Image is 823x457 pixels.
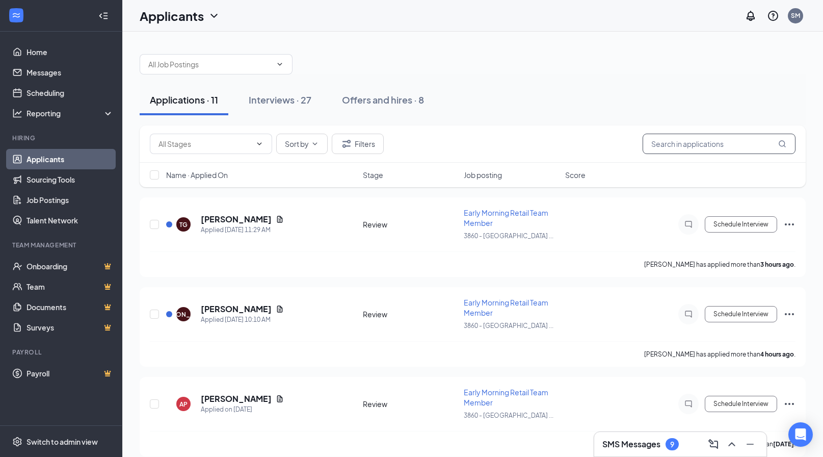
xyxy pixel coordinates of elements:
[783,308,795,320] svg: Ellipses
[26,437,98,447] div: Switch to admin view
[26,149,114,169] a: Applicants
[179,220,188,229] div: TG
[12,134,112,142] div: Hiring
[26,317,114,338] a: SurveysCrown
[363,219,458,230] div: Review
[724,436,740,452] button: ChevronUp
[157,310,210,319] div: [PERSON_NAME]
[682,400,695,408] svg: ChatInactive
[276,134,328,154] button: Sort byChevronDown
[26,42,114,62] a: Home
[249,93,311,106] div: Interviews · 27
[26,256,114,276] a: OnboardingCrown
[26,190,114,210] a: Job Postings
[464,298,548,317] span: Early Morning Retail Team Member
[760,350,794,358] b: 4 hours ago
[201,315,284,325] div: Applied [DATE] 10:10 AM
[363,309,458,319] div: Review
[276,60,284,68] svg: ChevronDown
[644,260,795,269] p: [PERSON_NAME] has applied more than .
[778,140,786,148] svg: MagnifyingGlass
[464,412,553,419] span: 3860 - [GEOGRAPHIC_DATA] ...
[783,398,795,410] svg: Ellipses
[98,11,109,21] svg: Collapse
[285,140,309,147] span: Sort by
[644,350,795,359] p: [PERSON_NAME] has applied more than .
[201,393,272,404] h5: [PERSON_NAME]
[643,134,795,154] input: Search in applications
[179,400,188,409] div: AP
[726,438,738,450] svg: ChevronUp
[276,305,284,313] svg: Document
[276,395,284,403] svg: Document
[363,170,383,180] span: Stage
[682,220,695,229] svg: ChatInactive
[342,93,424,106] div: Offers and hires · 8
[208,10,220,22] svg: ChevronDown
[26,276,114,297] a: TeamCrown
[201,214,272,225] h5: [PERSON_NAME]
[340,138,353,150] svg: Filter
[12,108,22,118] svg: Analysis
[332,134,384,154] button: Filter Filters
[705,306,777,322] button: Schedule Interview
[670,440,674,449] div: 9
[783,218,795,231] svg: Ellipses
[11,10,21,20] svg: WorkstreamLogo
[158,138,251,149] input: All Stages
[760,261,794,268] b: 3 hours ago
[26,83,114,103] a: Scheduling
[201,404,284,415] div: Applied on [DATE]
[276,215,284,223] svg: Document
[705,396,777,412] button: Schedule Interview
[255,140,263,148] svg: ChevronDown
[464,388,548,407] span: Early Morning Retail Team Member
[707,438,720,450] svg: ComposeMessage
[788,422,813,447] div: Open Intercom Messenger
[201,303,272,315] h5: [PERSON_NAME]
[602,439,660,450] h3: SMS Messages
[26,363,114,384] a: PayrollCrown
[311,140,319,148] svg: ChevronDown
[12,348,112,357] div: Payroll
[705,436,722,452] button: ComposeMessage
[12,437,22,447] svg: Settings
[745,10,757,22] svg: Notifications
[140,7,204,24] h1: Applicants
[26,210,114,231] a: Talent Network
[773,440,794,448] b: [DATE]
[26,108,114,118] div: Reporting
[682,310,695,318] svg: ChatInactive
[26,62,114,83] a: Messages
[791,11,800,20] div: SM
[744,438,756,450] svg: Minimize
[464,322,553,329] span: 3860 - [GEOGRAPHIC_DATA] ...
[26,297,114,317] a: DocumentsCrown
[464,232,553,240] span: 3860 - [GEOGRAPHIC_DATA] ...
[12,241,112,249] div: Team Management
[363,399,458,409] div: Review
[767,10,779,22] svg: QuestionInfo
[148,59,272,70] input: All Job Postings
[742,436,758,452] button: Minimize
[201,225,284,235] div: Applied [DATE] 11:29 AM
[26,169,114,190] a: Sourcing Tools
[150,93,218,106] div: Applications · 11
[705,216,777,233] button: Schedule Interview
[464,170,502,180] span: Job posting
[166,170,228,180] span: Name · Applied On
[464,208,548,227] span: Early Morning Retail Team Member
[565,170,586,180] span: Score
